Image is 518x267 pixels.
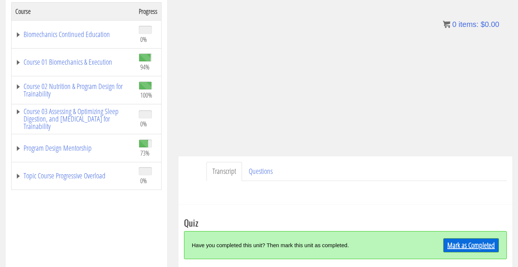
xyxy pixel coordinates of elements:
[135,2,162,20] th: Progress
[140,35,147,43] span: 0%
[12,2,135,20] th: Course
[206,162,242,181] a: Transcript
[481,20,499,28] bdi: 0.00
[140,120,147,128] span: 0%
[15,108,131,130] a: Course 03 Assessing & Optimizing Sleep Digestion, and [MEDICAL_DATA] for Trainability
[140,91,152,99] span: 100%
[15,58,131,66] a: Course 01 Biomechanics & Execution
[184,218,507,227] h3: Quiz
[140,177,147,185] span: 0%
[243,162,279,181] a: Questions
[140,149,150,157] span: 73%
[15,144,131,152] a: Program Design Mentorship
[15,83,131,98] a: Course 02 Nutrition & Program Design for Trainability
[443,238,499,252] a: Mark as Completed
[192,237,419,253] div: Have you completed this unit? Then mark this unit as completed.
[15,172,131,179] a: Topic Course Progressive Overload
[443,20,499,28] a: 0 items: $0.00
[459,20,478,28] span: items:
[452,20,456,28] span: 0
[15,31,131,38] a: Biomechanics Continued Education
[481,20,485,28] span: $
[140,63,150,71] span: 94%
[443,21,450,28] img: icon11.png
